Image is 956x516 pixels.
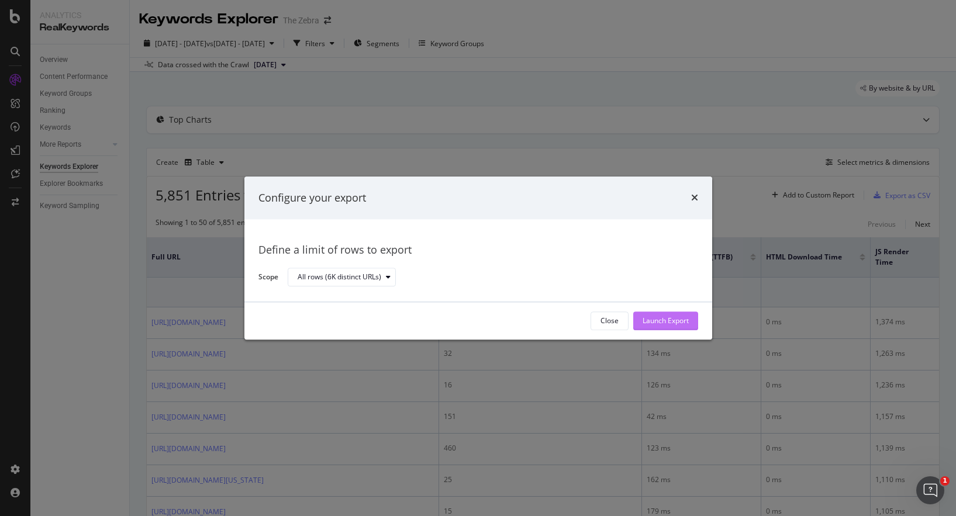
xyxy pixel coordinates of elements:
label: Scope [258,272,278,285]
div: Define a limit of rows to export [258,243,698,258]
button: Close [591,311,629,330]
iframe: Intercom live chat [916,476,944,504]
button: All rows (6K distinct URLs) [288,268,396,287]
div: Launch Export [643,316,689,326]
div: Configure your export [258,191,366,206]
button: Launch Export [633,311,698,330]
span: 1 [940,476,950,486]
div: modal [244,176,712,340]
div: All rows (6K distinct URLs) [298,274,381,281]
div: times [691,191,698,206]
div: Close [600,316,619,326]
